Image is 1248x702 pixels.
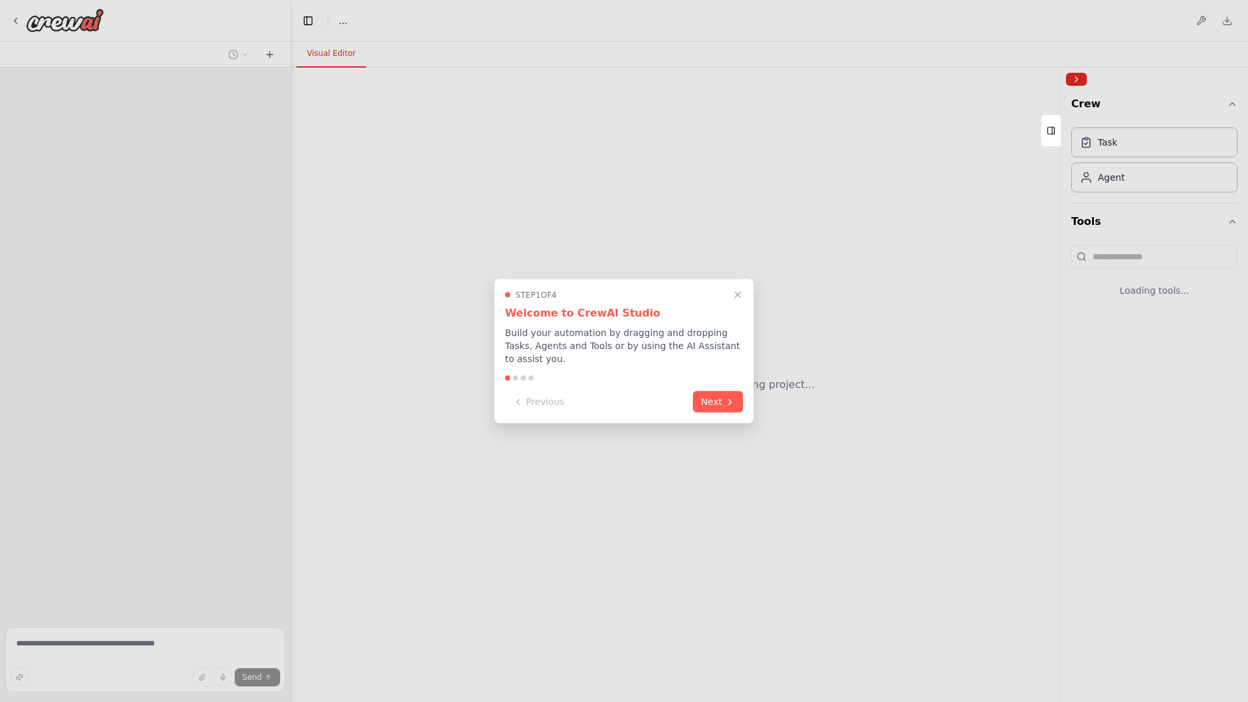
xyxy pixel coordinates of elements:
span: Step 1 of 4 [515,290,557,300]
button: Hide left sidebar [299,12,317,30]
button: Close walkthrough [730,287,746,303]
p: Build your automation by dragging and dropping Tasks, Agents and Tools or by using the AI Assista... [505,326,743,365]
button: Previous [505,391,572,413]
h3: Welcome to CrewAI Studio [505,305,743,321]
button: Next [693,391,743,413]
